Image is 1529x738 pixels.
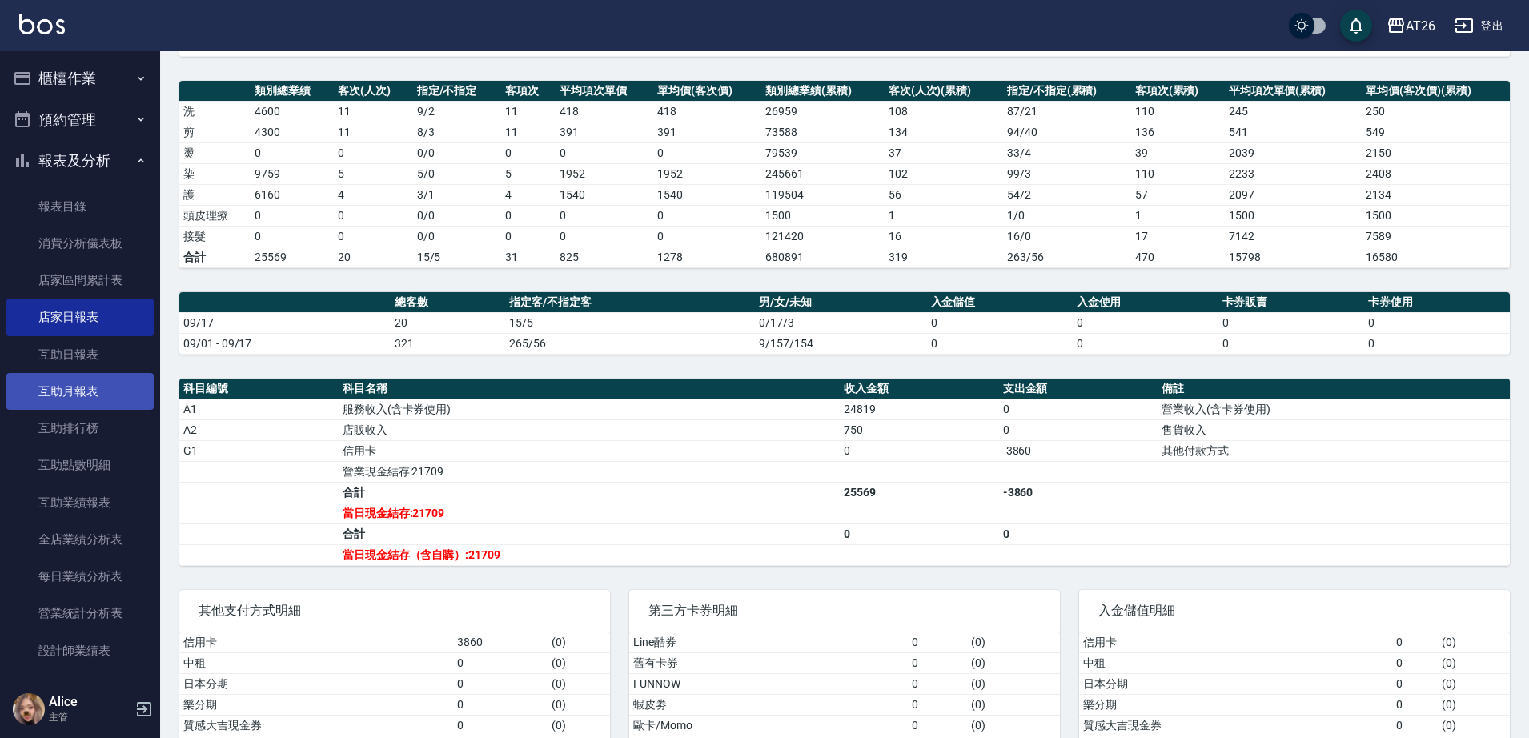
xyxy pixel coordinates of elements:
td: ( 0 ) [1438,694,1510,715]
td: ( 0 ) [1438,652,1510,673]
td: 250 [1362,101,1510,122]
th: 卡券販賣 [1218,292,1364,313]
td: 245661 [761,163,884,184]
td: A1 [179,399,339,419]
td: 合計 [179,247,251,267]
td: 接髮 [179,226,251,247]
td: 94 / 40 [1003,122,1131,142]
a: 消費分析儀表板 [6,225,154,262]
a: 店家日報表 [6,299,154,335]
td: 0 [927,333,1073,354]
td: 9759 [251,163,334,184]
a: 每日業績分析表 [6,558,154,595]
td: 6160 [251,184,334,205]
th: 科目編號 [179,379,339,399]
td: 2233 [1225,163,1362,184]
td: 0 [1364,312,1510,333]
td: 營業收入(含卡券使用) [1158,399,1510,419]
button: save [1340,10,1372,42]
td: 質感大吉現金券 [1079,715,1392,736]
td: 99 / 3 [1003,163,1131,184]
th: 入金使用 [1073,292,1218,313]
td: 0 [653,205,761,226]
th: 平均項次單價(累積) [1225,81,1362,102]
td: 5 [501,163,556,184]
td: 0 [501,142,556,163]
td: 0 [1392,694,1439,715]
td: 110 [1131,163,1225,184]
td: 09/17 [179,312,391,333]
td: 染 [179,163,251,184]
td: 2039 [1225,142,1362,163]
td: 0 [1392,632,1439,653]
td: 391 [556,122,653,142]
td: 0 [999,523,1158,544]
td: 營業現金結存:21709 [339,461,840,482]
td: 0 [251,226,334,247]
td: 102 [885,163,1003,184]
a: 互助業績報表 [6,484,154,521]
td: 321 [391,333,505,354]
td: 0 [840,440,999,461]
button: 櫃檯作業 [6,58,154,99]
td: 0 [1392,652,1439,673]
td: 24819 [840,399,999,419]
th: 男/女/未知 [755,292,927,313]
td: 1500 [1362,205,1510,226]
td: 當日現金結存:21709 [339,503,840,523]
td: 0 [556,142,653,163]
td: 0 / 0 [413,142,502,163]
td: 15798 [1225,247,1362,267]
td: ( 0 ) [1438,715,1510,736]
td: 121420 [761,226,884,247]
th: 類別總業績 [251,81,334,102]
td: 7589 [1362,226,1510,247]
td: 護 [179,184,251,205]
td: 信用卡 [1079,632,1392,653]
td: 剪 [179,122,251,142]
td: 0 [453,652,548,673]
a: 全店業績分析表 [6,521,154,558]
td: 541 [1225,122,1362,142]
td: 中租 [179,652,453,673]
td: 樂分期 [1079,694,1392,715]
td: 245 [1225,101,1362,122]
span: 其他支付方式明細 [199,603,591,619]
td: 服務收入(含卡券使用) [339,399,840,419]
img: Person [13,693,45,725]
td: 54 / 2 [1003,184,1131,205]
td: 0 [999,399,1158,419]
td: 79539 [761,142,884,163]
td: 0 [453,715,548,736]
td: 洗 [179,101,251,122]
th: 總客數 [391,292,505,313]
td: 0 [908,652,968,673]
td: 售貨收入 [1158,419,1510,440]
td: 8 / 3 [413,122,502,142]
td: 4 [334,184,413,205]
td: 25569 [840,482,999,503]
td: ( 0 ) [548,632,610,653]
td: 16 / 0 [1003,226,1131,247]
td: 418 [653,101,761,122]
td: 中租 [1079,652,1392,673]
td: 391 [653,122,761,142]
td: FUNNOW [629,673,908,694]
td: 其他付款方式 [1158,440,1510,461]
td: ( 0 ) [1438,632,1510,653]
td: 1952 [653,163,761,184]
td: -3860 [999,482,1158,503]
th: 單均價(客次價)(累積) [1362,81,1510,102]
td: 265/56 [505,333,755,354]
td: ( 0 ) [967,715,1060,736]
td: 119504 [761,184,884,205]
td: 0 [556,226,653,247]
td: 17 [1131,226,1225,247]
table: a dense table [179,292,1510,355]
td: 0 [1073,312,1218,333]
td: ( 0 ) [967,673,1060,694]
td: 0 [1218,333,1364,354]
td: 日本分期 [1079,673,1392,694]
td: 0 [1392,715,1439,736]
th: 收入金額 [840,379,999,399]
